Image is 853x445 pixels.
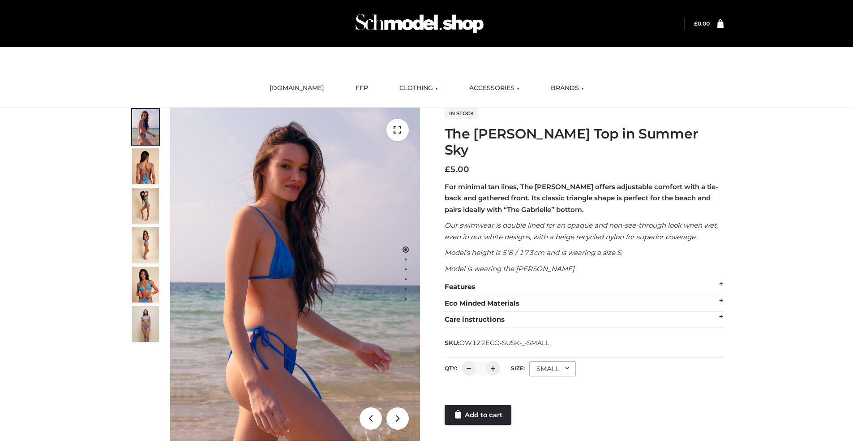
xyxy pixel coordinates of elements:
[694,20,710,27] a: £0.00
[132,148,159,184] img: 5.Alex-top_CN-1-1_1-1.jpg
[463,78,526,98] a: ACCESSORIES
[132,306,159,342] img: SSVC.jpg
[445,311,724,328] div: Care instructions
[393,78,445,98] a: CLOTHING
[132,267,159,302] img: 2.Alex-top_CN-1-1-2.jpg
[544,78,591,98] a: BRANDS
[445,182,718,214] strong: For minimal tan lines, The [PERSON_NAME] offers adjustable comfort with a tie-back and gathered f...
[445,108,478,119] span: In stock
[132,227,159,263] img: 3.Alex-top_CN-1-1-2.jpg
[132,188,159,224] img: 4.Alex-top_CN-1-1-2.jpg
[170,108,420,441] img: 1.Alex-top_SS-1_4464b1e7-c2c9-4e4b-a62c-58381cd673c0 (1)
[445,365,457,372] label: QTY:
[459,339,549,347] span: OW122ECO-SUSK-_-SMALL
[349,78,375,98] a: FFP
[352,6,487,41] img: Schmodel Admin 964
[445,164,450,174] span: £
[445,248,622,257] em: Model’s height is 5’8 / 173cm and is wearing a size S.
[445,295,724,312] div: Eco Minded Materials
[445,337,550,348] span: SKU:
[694,20,710,27] bdi: 0.00
[263,78,331,98] a: [DOMAIN_NAME]
[511,365,525,372] label: Size:
[445,279,724,295] div: Features
[694,20,698,27] span: £
[445,264,574,273] em: Model is wearing the [PERSON_NAME]
[132,109,159,145] img: 1.Alex-top_SS-1_4464b1e7-c2c9-4e4b-a62c-58381cd673c0-1.jpg
[445,126,724,158] h1: The [PERSON_NAME] Top in Summer Sky
[445,164,469,174] bdi: 5.00
[445,221,718,241] em: Our swimwear is double lined for an opaque and non-see-through look when wet, even in our white d...
[529,361,576,376] div: SMALL
[445,405,511,425] a: Add to cart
